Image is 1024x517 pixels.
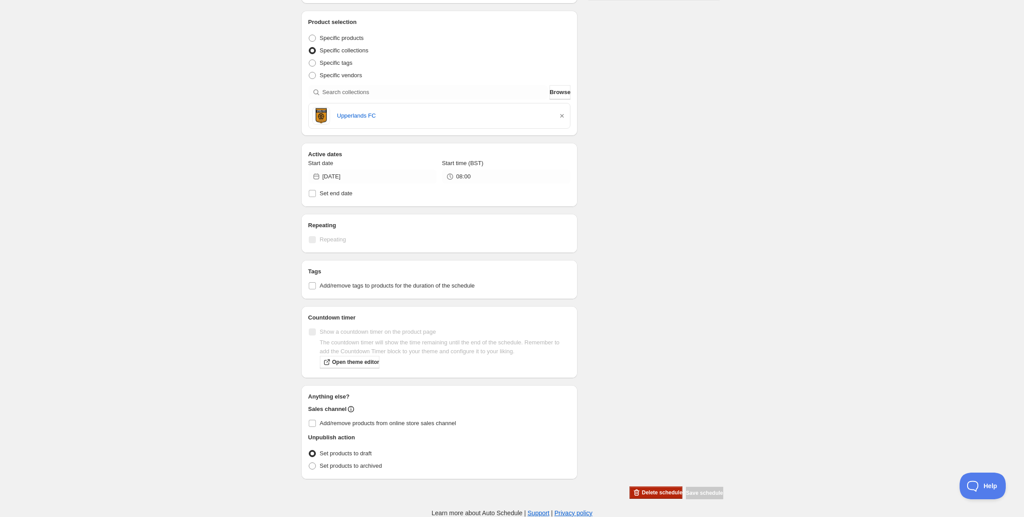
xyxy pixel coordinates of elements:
[320,450,372,457] span: Set products to draft
[320,236,346,243] span: Repeating
[528,509,550,517] a: Support
[323,85,548,99] input: Search collections
[308,267,571,276] h2: Tags
[550,85,570,99] button: Browse
[960,473,1006,499] iframe: Toggle Customer Support
[442,160,483,166] span: Start time (BST)
[337,111,551,120] a: Upperlands FC
[320,35,364,41] span: Specific products
[320,420,456,426] span: Add/remove products from online store sales channel
[308,221,571,230] h2: Repeating
[308,405,347,414] h2: Sales channel
[308,160,333,166] span: Start date
[320,282,475,289] span: Add/remove tags to products for the duration of the schedule
[320,462,382,469] span: Set products to archived
[320,59,353,66] span: Specific tags
[320,328,436,335] span: Show a countdown timer on the product page
[642,489,682,496] span: Delete schedule
[308,433,355,442] h2: Unpublish action
[320,72,362,79] span: Specific vendors
[308,150,571,159] h2: Active dates
[320,47,369,54] span: Specific collections
[308,313,571,322] h2: Countdown timer
[554,509,593,517] a: Privacy policy
[332,359,379,366] span: Open theme editor
[320,356,379,368] a: Open theme editor
[308,392,571,401] h2: Anything else?
[320,190,353,197] span: Set end date
[308,18,571,27] h2: Product selection
[320,338,571,356] p: The countdown timer will show the time remaining until the end of the schedule. Remember to add t...
[550,88,570,97] span: Browse
[630,486,682,499] button: Delete schedule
